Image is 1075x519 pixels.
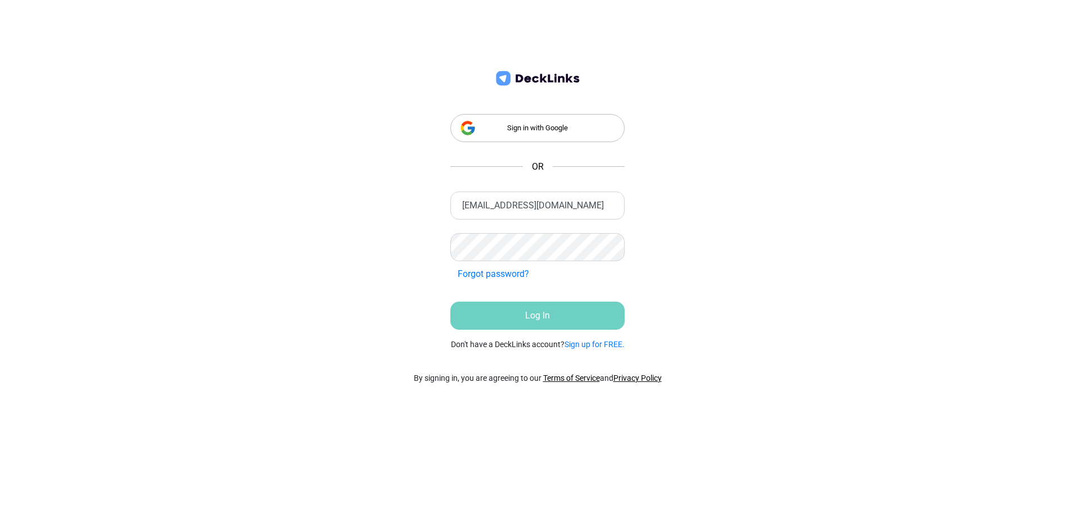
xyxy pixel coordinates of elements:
[532,160,544,174] span: OR
[494,70,581,87] img: deck-links-logo.c572c7424dfa0d40c150da8c35de9cd0.svg
[450,192,625,220] input: Enter your email
[450,263,536,285] button: Forgot password?
[451,339,625,350] small: Don't have a DeckLinks account?
[564,340,625,349] a: Sign up for FREE.
[543,374,600,383] a: Terms of Service
[613,374,662,383] a: Privacy Policy
[450,114,625,142] div: Sign in with Google
[414,372,662,384] p: By signing in, you are agreeing to our and
[450,302,625,330] button: Log In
